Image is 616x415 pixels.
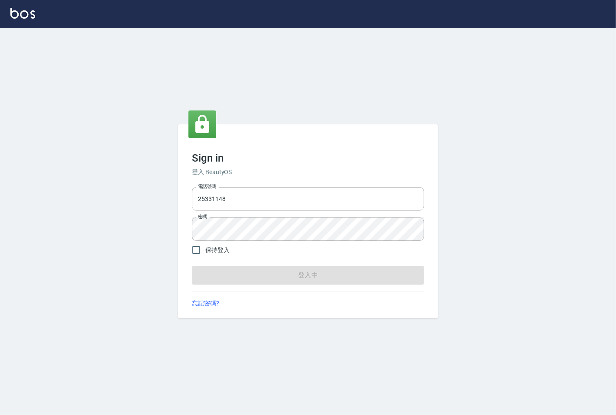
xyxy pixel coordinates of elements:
[192,152,424,164] h3: Sign in
[198,183,216,190] label: 電話號碼
[192,299,219,308] a: 忘記密碼?
[198,214,207,220] label: 密碼
[10,8,35,19] img: Logo
[192,168,424,177] h6: 登入 BeautyOS
[205,246,230,255] span: 保持登入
